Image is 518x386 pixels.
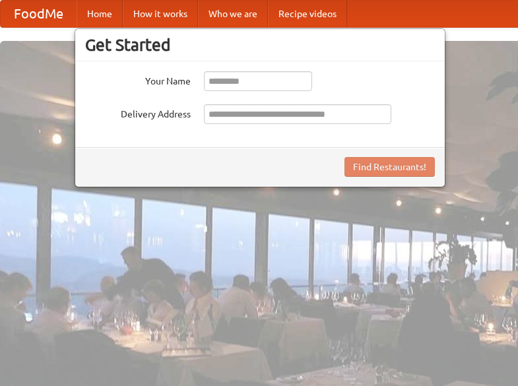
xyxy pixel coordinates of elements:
[1,1,77,27] a: FoodMe
[198,1,268,27] a: Who we are
[344,157,435,177] button: Find Restaurants!
[123,1,198,27] a: How it works
[268,1,347,27] a: Recipe videos
[85,104,191,121] label: Delivery Address
[85,35,435,55] h3: Get Started
[77,1,123,27] a: Home
[85,71,191,88] label: Your Name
